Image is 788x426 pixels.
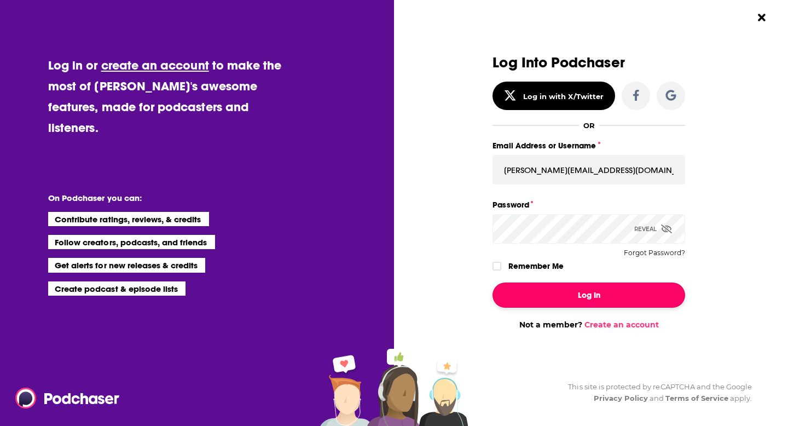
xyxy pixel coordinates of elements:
button: Forgot Password? [624,249,685,257]
a: create an account [101,57,209,73]
button: Log In [493,283,685,308]
li: Follow creators, podcasts, and friends [48,235,215,249]
label: Password [493,198,685,212]
button: Log in with X/Twitter [493,82,615,110]
label: Remember Me [508,259,564,273]
input: Email Address or Username [493,155,685,185]
button: Close Button [751,7,772,28]
h3: Log Into Podchaser [493,55,685,71]
div: This site is protected by reCAPTCHA and the Google and apply. [559,381,752,404]
div: Not a member? [493,320,685,330]
li: Create podcast & episode lists [48,281,186,296]
a: Privacy Policy [594,394,648,402]
label: Email Address or Username [493,139,685,153]
li: Get alerts for new releases & credits [48,258,205,272]
a: Podchaser - Follow, Share and Rate Podcasts [15,388,112,408]
img: Podchaser - Follow, Share and Rate Podcasts [15,388,120,408]
a: Create an account [584,320,659,330]
div: OR [583,121,595,130]
a: Terms of Service [665,394,728,402]
li: On Podchaser you can: [48,193,267,203]
div: Reveal [634,214,672,244]
div: Log in with X/Twitter [523,92,604,101]
li: Contribute ratings, reviews, & credits [48,212,209,226]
